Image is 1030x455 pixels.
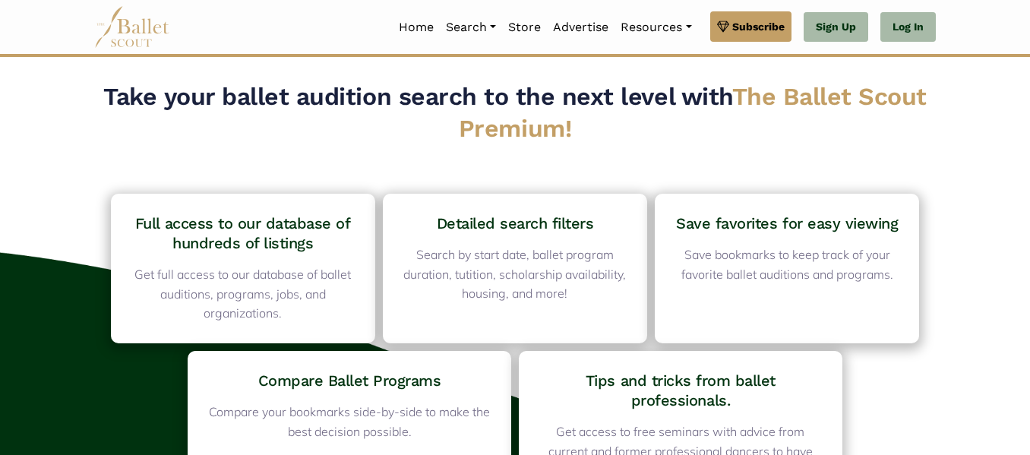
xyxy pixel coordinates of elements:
[717,18,729,35] img: gem.svg
[547,11,615,43] a: Advertise
[440,11,502,43] a: Search
[393,11,440,43] a: Home
[131,265,355,324] p: Get full access to our database of ballet auditions, programs, jobs, and organizations.
[804,12,868,43] a: Sign Up
[675,245,899,284] p: Save bookmarks to keep track of your favorite ballet auditions and programs.
[459,82,927,143] span: The Ballet Scout Premium!
[675,213,899,233] h4: Save favorites for easy viewing
[403,245,627,304] p: Search by start date, ballet program duration, tutition, scholarship availability, housing, and m...
[403,213,627,233] h4: Detailed search filters
[131,213,355,253] h4: Full access to our database of hundreds of listings
[710,11,791,42] a: Subscribe
[207,371,491,390] h4: Compare Ballet Programs
[880,12,936,43] a: Log In
[502,11,547,43] a: Store
[732,18,785,35] span: Subscribe
[539,371,823,410] h4: Tips and tricks from ballet professionals.
[615,11,697,43] a: Resources
[103,81,927,144] h2: Take your ballet audition search to the next level with
[207,403,491,441] p: Compare your bookmarks side-by-side to make the best decision possible.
